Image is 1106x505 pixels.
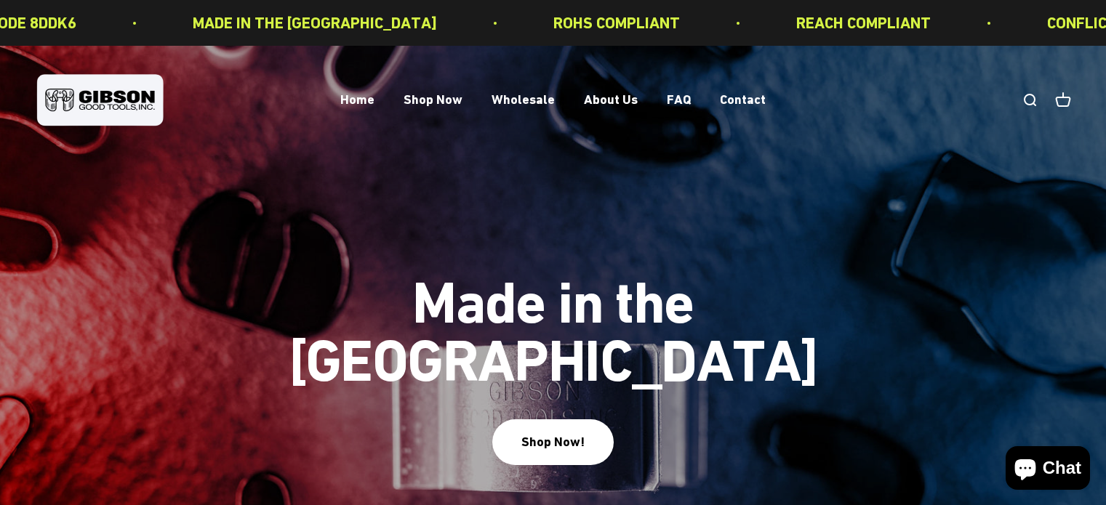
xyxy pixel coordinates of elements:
[521,432,585,453] div: Shop Now!
[404,92,462,108] a: Shop Now
[270,327,837,395] split-lines: Made in the [GEOGRAPHIC_DATA]
[492,92,555,108] a: Wholesale
[667,92,691,108] a: FAQ
[552,10,678,36] p: ROHS COMPLIANT
[191,10,436,36] p: MADE IN THE [GEOGRAPHIC_DATA]
[492,419,614,465] button: Shop Now!
[795,10,929,36] p: REACH COMPLIANT
[584,92,638,108] a: About Us
[720,92,766,108] a: Contact
[1001,446,1094,493] inbox-online-store-chat: Shopify online store chat
[340,92,374,108] a: Home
